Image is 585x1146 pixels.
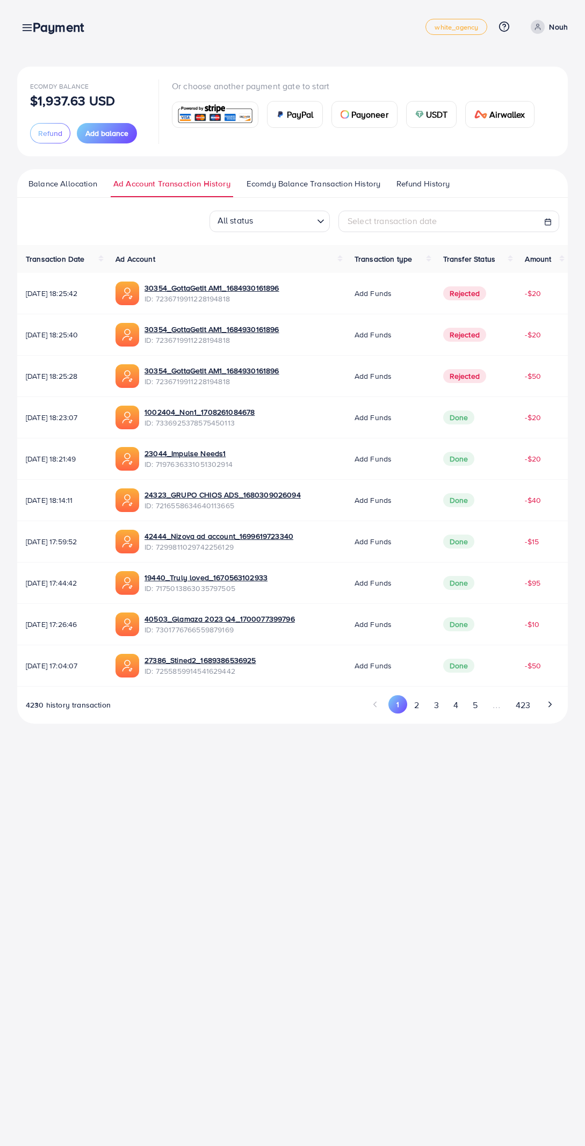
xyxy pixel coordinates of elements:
[26,288,98,299] span: [DATE] 18:25:42
[489,108,525,121] span: Airwallex
[331,101,398,128] a: cardPayoneer
[443,410,475,424] span: Done
[26,371,98,381] span: [DATE] 18:25:28
[443,254,495,264] span: Transfer Status
[172,80,543,92] p: Or choose another payment gate to start
[388,695,407,713] button: Go to page 1
[145,614,295,624] a: 40503_Glamaza 2023 Q4_1700077399796
[30,82,89,91] span: Ecomdy Balance
[415,110,424,119] img: card
[443,576,475,590] span: Done
[525,619,539,630] span: -$10
[355,660,392,671] span: Add funds
[276,110,285,119] img: card
[525,453,541,464] span: -$20
[145,376,279,387] span: ID: 7236719911228194818
[425,19,487,35] a: white_agency
[145,583,268,594] span: ID: 7175013863035797505
[145,489,301,500] a: 24323_GRUPO CHIOS ADS_1680309026094
[145,572,268,583] a: 19440_Truly loved_1670563102933
[525,578,540,588] span: -$95
[341,110,349,119] img: card
[427,695,446,715] button: Go to page 3
[355,578,392,588] span: Add funds
[525,371,541,381] span: -$50
[355,254,413,264] span: Transaction type
[115,406,139,429] img: ic-ads-acc.e4c84228.svg
[287,108,314,121] span: PayPal
[26,495,98,506] span: [DATE] 18:14:11
[145,407,255,417] a: 1002404_Non1_1708261084678
[446,695,465,715] button: Go to page 4
[355,495,392,506] span: Add funds
[145,666,256,676] span: ID: 7255859914541629442
[26,660,98,671] span: [DATE] 17:04:07
[30,123,70,143] button: Refund
[525,288,541,299] span: -$20
[540,695,559,713] button: Go to next page
[351,108,388,121] span: Payoneer
[145,459,233,470] span: ID: 7197636331051302914
[115,488,139,512] img: ic-ads-acc.e4c84228.svg
[465,101,534,128] a: cardAirwallex
[85,128,128,139] span: Add balance
[115,654,139,677] img: ic-ads-acc.e4c84228.svg
[176,103,255,126] img: card
[355,371,392,381] span: Add funds
[267,101,323,128] a: cardPayPal
[406,101,457,128] a: cardUSDT
[443,369,486,383] span: Rejected
[355,619,392,630] span: Add funds
[145,417,255,428] span: ID: 7336925378575450113
[525,412,541,423] span: -$20
[443,493,475,507] span: Done
[115,282,139,305] img: ic-ads-acc.e4c84228.svg
[396,178,450,190] span: Refund History
[115,571,139,595] img: ic-ads-acc.e4c84228.svg
[145,324,279,335] a: 30354_GottaGetIt AM1_1684930161896
[26,453,98,464] span: [DATE] 18:21:49
[210,211,330,232] div: Search for option
[145,293,279,304] span: ID: 7236719911228194818
[465,695,485,715] button: Go to page 5
[525,660,541,671] span: -$50
[443,286,486,300] span: Rejected
[435,24,478,31] span: white_agency
[172,102,258,128] a: card
[115,530,139,553] img: ic-ads-acc.e4c84228.svg
[145,655,256,666] a: 27386_Stined2_1689386536925
[407,695,427,715] button: Go to page 2
[508,695,537,715] button: Go to page 423
[26,329,98,340] span: [DATE] 18:25:40
[145,531,293,542] a: 42444_Nizova ad account_1699619723340
[26,619,98,630] span: [DATE] 17:26:46
[525,536,539,547] span: -$15
[526,20,568,34] a: Nouh
[145,542,293,552] span: ID: 7299811029742256129
[30,94,115,107] p: $1,937.63 USD
[145,448,233,459] a: 23044_Impulse Needs1
[38,128,62,139] span: Refund
[26,700,111,710] span: 4230 history transaction
[115,323,139,347] img: ic-ads-acc.e4c84228.svg
[443,535,475,549] span: Done
[77,123,137,143] button: Add balance
[525,495,541,506] span: -$40
[426,108,448,121] span: USDT
[355,288,392,299] span: Add funds
[115,254,155,264] span: Ad Account
[113,178,230,190] span: Ad Account Transaction History
[443,452,475,466] span: Done
[247,178,380,190] span: Ecomdy Balance Transaction History
[474,110,487,119] img: card
[215,212,256,229] span: All status
[28,178,97,190] span: Balance Allocation
[256,212,313,229] input: Search for option
[115,447,139,471] img: ic-ads-acc.e4c84228.svg
[145,335,279,345] span: ID: 7236719911228194818
[145,283,279,293] a: 30354_GottaGetIt AM1_1684930161896
[26,412,98,423] span: [DATE] 18:23:07
[26,536,98,547] span: [DATE] 17:59:52
[443,328,486,342] span: Rejected
[525,329,541,340] span: -$20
